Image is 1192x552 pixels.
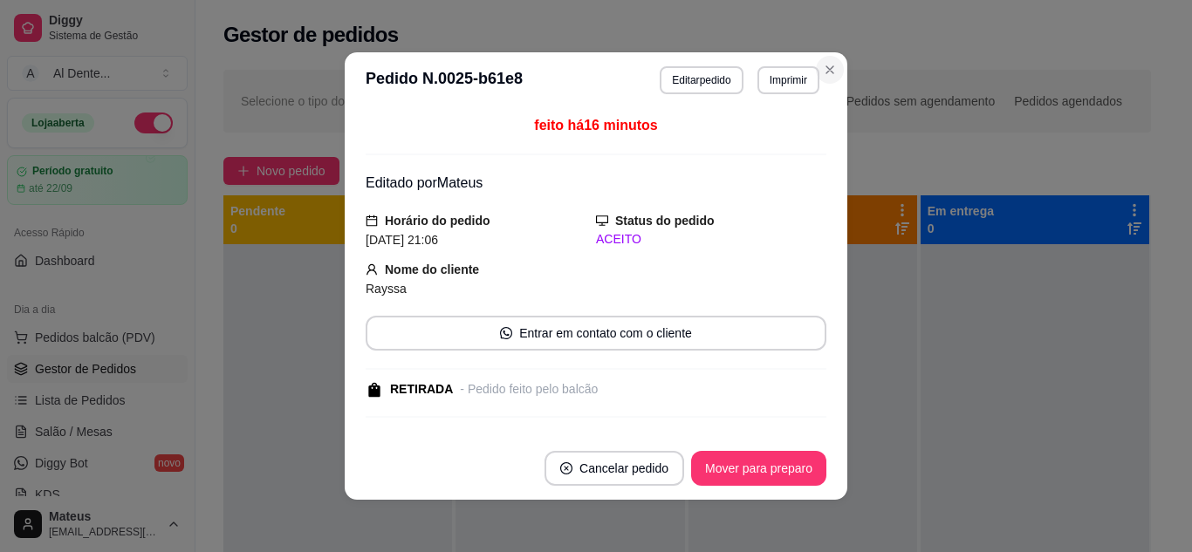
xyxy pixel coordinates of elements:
[390,380,453,399] div: RETIRADA
[500,327,512,339] span: whats-app
[366,233,438,247] span: [DATE] 21:06
[757,66,819,94] button: Imprimir
[366,66,523,94] h3: Pedido N. 0025-b61e8
[691,451,826,486] button: Mover para preparo
[615,214,715,228] strong: Status do pedido
[385,214,490,228] strong: Horário do pedido
[816,56,844,84] button: Close
[545,451,684,486] button: close-circleCancelar pedido
[366,175,483,190] span: Editado por Mateus
[366,263,378,276] span: user
[534,118,657,133] span: feito há 16 minutos
[366,215,378,227] span: calendar
[596,215,608,227] span: desktop
[385,262,479,276] strong: Nome do cliente
[660,66,743,94] button: Editarpedido
[560,462,572,474] span: close-circle
[366,282,407,296] span: Rayssa
[366,316,826,351] button: whats-appEntrar em contato com o cliente
[596,230,826,249] div: ACEITO
[460,380,598,399] div: - Pedido feito pelo balcão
